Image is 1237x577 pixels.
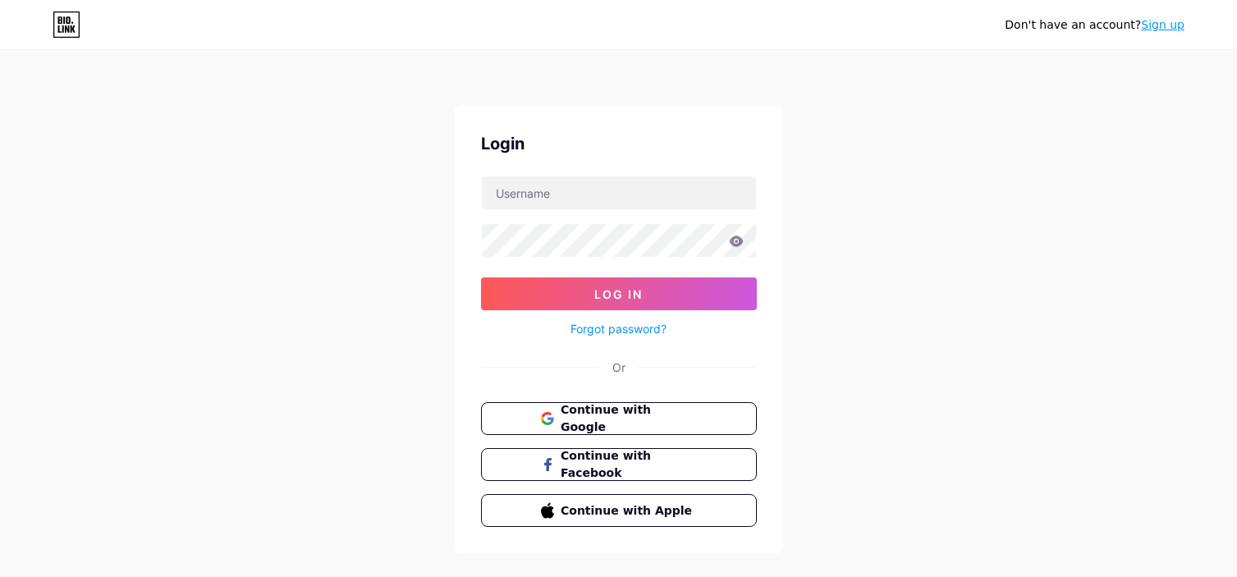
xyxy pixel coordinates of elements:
[1005,16,1184,34] div: Don't have an account?
[570,320,667,337] a: Forgot password?
[481,448,757,481] button: Continue with Facebook
[594,287,643,301] span: Log In
[481,494,757,527] button: Continue with Apple
[561,401,696,436] span: Continue with Google
[482,176,756,209] input: Username
[612,359,625,376] div: Or
[481,402,757,435] button: Continue with Google
[481,131,757,156] div: Login
[481,277,757,310] button: Log In
[561,447,696,482] span: Continue with Facebook
[1141,18,1184,31] a: Sign up
[561,502,696,520] span: Continue with Apple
